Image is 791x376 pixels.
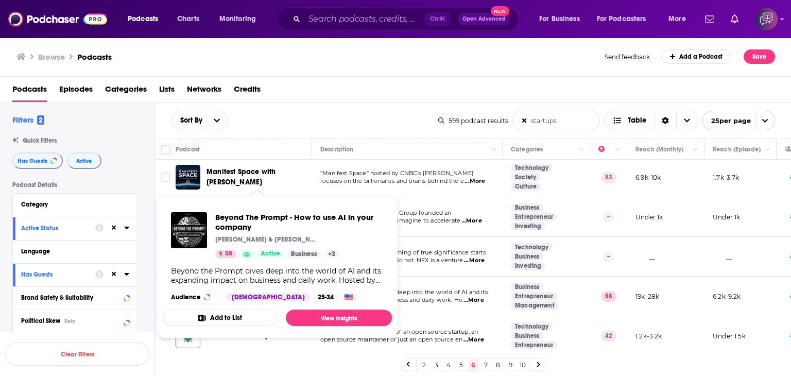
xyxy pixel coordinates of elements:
[635,252,655,261] p: __
[21,291,129,304] button: Brand Safety & Suitability
[493,358,503,371] a: 8
[431,358,441,371] a: 3
[159,81,175,102] span: Lists
[163,310,278,326] button: Add to List
[458,13,510,25] button: Open AdvancedNew
[456,358,466,371] a: 5
[603,251,614,262] p: --
[170,11,205,27] a: Charts
[755,8,778,30] span: Logged in as corioliscompany
[443,358,454,371] a: 4
[511,332,543,340] a: Business
[713,213,740,221] p: Under 1k
[12,152,63,169] button: Has Guests
[320,257,463,264] span: with seeing things others do not. NFX is a venture
[320,288,488,296] span: Beyond the Prompt dives deep into the world of AI and its
[219,12,256,26] span: Monitoring
[12,181,138,189] p: Podcast Details
[21,317,60,324] span: Political Skew
[713,252,732,261] p: __
[511,203,543,212] a: Business
[67,152,101,169] button: Active
[256,250,284,258] a: Active
[64,318,76,324] div: Beta
[324,250,339,258] a: +3
[172,117,206,124] button: open menu
[505,358,515,371] a: 9
[171,266,384,285] div: Beyond the Prompt dives deep into the world of AI and its expanding impact on business and daily ...
[511,301,559,310] a: Management
[128,12,158,26] span: Podcasts
[5,343,149,366] button: Clear Filters
[465,177,485,185] span: ...More
[590,11,661,27] button: open menu
[701,10,718,28] a: Show notifications dropdown
[21,221,95,234] button: Active Status
[425,12,450,26] span: Ctrl K
[511,262,545,270] a: Investing
[601,53,653,61] button: Send feedback
[661,11,699,27] button: open menu
[37,115,44,125] span: 2
[532,11,593,27] button: open menu
[755,8,778,30] button: Show profile menu
[702,111,775,130] button: open menu
[21,201,123,208] div: Category
[286,310,392,326] a: View Insights
[23,137,57,144] span: Quick Filters
[604,111,698,130] button: Choose View
[635,332,662,340] p: 1.2k-3.2k
[8,9,107,29] a: Podchaser - Follow, Share and Rate Podcasts
[21,245,129,258] button: Language
[261,249,280,259] span: Active
[655,111,676,130] div: Sort Direction
[635,213,663,221] p: Under 1k
[226,293,311,301] div: [DEMOGRAPHIC_DATA]
[511,252,543,261] a: Business
[635,143,683,156] div: Reach (Monthly)
[215,212,384,232] a: Beyond The Prompt - How to use AI in your company
[628,117,646,124] span: Table
[744,49,775,64] button: Save
[597,12,646,26] span: For Podcasters
[511,143,543,156] div: Categories
[603,212,614,222] p: --
[511,213,557,221] a: Entrepreneur
[462,16,505,22] span: Open Advanced
[12,81,47,102] span: Podcasts
[176,165,200,190] img: Manifest Space with Morgan Brennan
[755,8,778,30] img: User Profile
[176,143,200,156] div: Podcast
[480,358,491,371] a: 7
[539,12,580,26] span: For Business
[601,172,616,182] p: 53
[21,314,129,327] button: Political SkewBeta
[601,291,616,301] p: 58
[463,336,484,344] span: ...More
[635,292,659,301] p: 19k-28k
[511,283,543,291] a: Business
[601,331,616,341] p: 42
[320,328,478,335] span: Whether you're a founder of an open source startup, an
[121,11,171,27] button: open menu
[320,169,474,177] span: “Manifest Space” hosted by CNBC’s [PERSON_NAME]
[105,81,147,102] span: Categories
[727,10,743,28] a: Show notifications dropdown
[12,115,44,125] h2: Filters
[575,144,588,156] button: Column Actions
[21,248,123,255] div: Language
[234,81,261,102] a: Credits
[320,143,353,156] div: Description
[172,117,206,124] span: Sort By
[18,158,47,164] span: Has Guests
[38,52,65,62] h3: Browse
[171,212,207,248] img: Beyond The Prompt - How to use AI in your company
[511,322,553,331] a: Technology
[59,81,93,102] span: Episodes
[461,217,482,225] span: ...More
[511,173,540,181] a: Society
[77,52,112,62] h1: Podcasts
